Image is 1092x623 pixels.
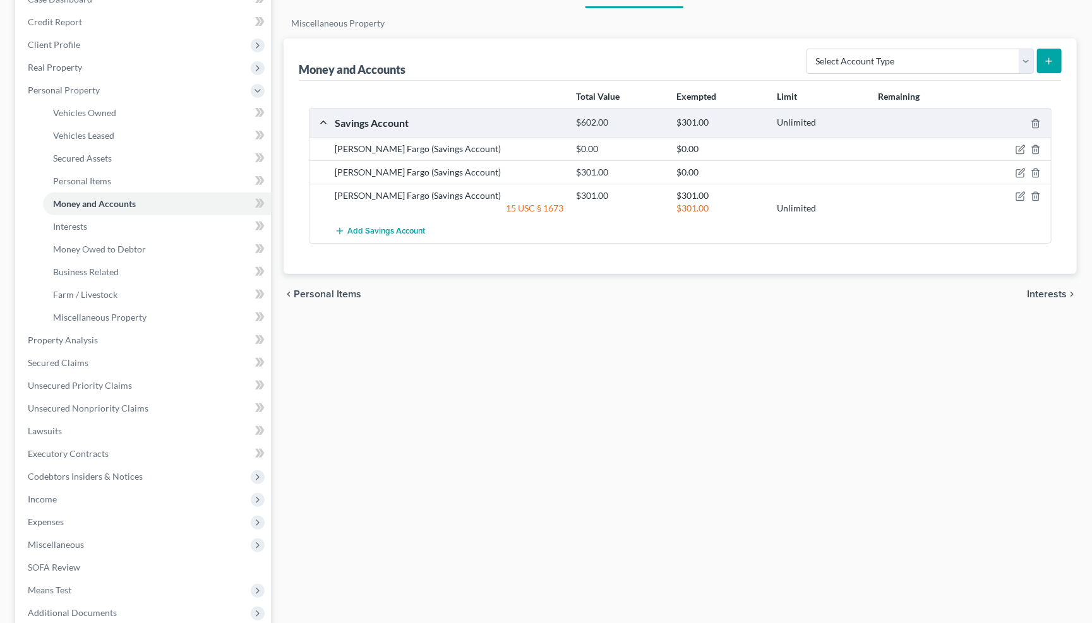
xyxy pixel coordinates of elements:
[28,494,57,504] span: Income
[43,215,271,238] a: Interests
[18,352,271,374] a: Secured Claims
[53,289,117,300] span: Farm / Livestock
[53,244,146,254] span: Money Owed to Debtor
[43,261,271,283] a: Business Related
[18,11,271,33] a: Credit Report
[53,312,147,323] span: Miscellaneous Property
[18,442,271,465] a: Executory Contracts
[284,289,361,299] button: chevron_left Personal Items
[53,153,112,163] span: Secured Assets
[878,91,920,102] strong: Remaining
[18,329,271,352] a: Property Analysis
[53,107,116,118] span: Vehicles Owned
[28,403,148,413] span: Unsecured Nonpriority Claims
[43,124,271,147] a: Vehicles Leased
[28,425,62,436] span: Lawsuits
[570,189,670,202] div: $301.00
[328,189,570,202] div: [PERSON_NAME] Fargo (Savings Account)
[28,516,64,527] span: Expenses
[28,471,143,482] span: Codebtors Insiders & Notices
[28,62,82,73] span: Real Property
[328,143,570,155] div: [PERSON_NAME] Fargo (Savings Account)
[53,198,136,209] span: Money and Accounts
[43,102,271,124] a: Vehicles Owned
[676,91,716,102] strong: Exempted
[53,221,87,232] span: Interests
[1027,289,1077,299] button: Interests chevron_right
[28,335,98,345] span: Property Analysis
[28,448,109,459] span: Executory Contracts
[28,380,132,391] span: Unsecured Priority Claims
[43,283,271,306] a: Farm / Livestock
[28,584,71,595] span: Means Test
[28,539,84,550] span: Miscellaneous
[53,130,114,141] span: Vehicles Leased
[28,85,100,95] span: Personal Property
[53,266,119,277] span: Business Related
[335,220,425,243] button: Add Savings Account
[347,227,425,237] span: Add Savings Account
[670,189,771,202] div: $301.00
[28,607,117,618] span: Additional Documents
[284,8,392,39] a: Miscellaneous Property
[18,420,271,442] a: Lawsuits
[43,238,271,261] a: Money Owed to Debtor
[43,170,271,193] a: Personal Items
[1027,289,1067,299] span: Interests
[43,147,271,170] a: Secured Assets
[28,562,80,573] span: SOFA Review
[328,166,570,179] div: [PERSON_NAME] Fargo (Savings Account)
[18,397,271,420] a: Unsecured Nonpriority Claims
[43,306,271,329] a: Miscellaneous Property
[328,116,570,129] div: Savings Account
[670,143,771,155] div: $0.00
[28,357,88,368] span: Secured Claims
[294,289,361,299] span: Personal Items
[28,16,82,27] span: Credit Report
[771,117,871,129] div: Unlimited
[570,143,670,155] div: $0.00
[570,166,670,179] div: $301.00
[570,117,670,129] div: $602.00
[284,289,294,299] i: chevron_left
[328,202,570,215] div: 15 USC § 1673
[43,193,271,215] a: Money and Accounts
[670,117,771,129] div: $301.00
[1067,289,1077,299] i: chevron_right
[299,62,405,77] div: Money and Accounts
[670,202,771,215] div: $301.00
[777,91,798,102] strong: Limit
[576,91,620,102] strong: Total Value
[18,556,271,579] a: SOFA Review
[771,202,871,215] div: Unlimited
[670,166,771,179] div: $0.00
[18,374,271,397] a: Unsecured Priority Claims
[28,39,80,50] span: Client Profile
[53,175,111,186] span: Personal Items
